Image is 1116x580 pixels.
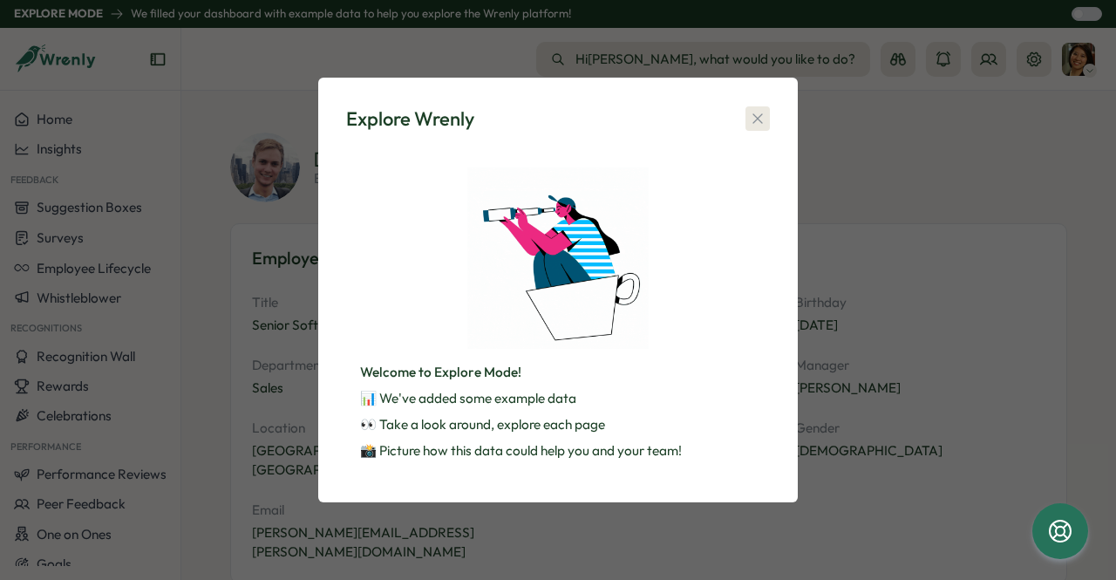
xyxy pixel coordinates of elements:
p: 📸 Picture how this data could help you and your team! [360,441,756,461]
div: Explore Wrenly [346,106,474,133]
p: 📊 We've added some example data [360,389,756,408]
img: Explore Wrenly [467,167,649,349]
p: Welcome to Explore Mode! [360,363,756,382]
p: 👀 Take a look around, explore each page [360,415,756,434]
